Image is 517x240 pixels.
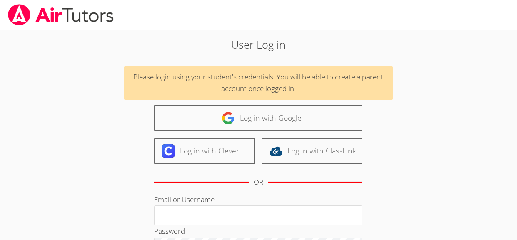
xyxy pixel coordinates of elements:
[269,144,282,158] img: classlink-logo-d6bb404cc1216ec64c9a2012d9dc4662098be43eaf13dc465df04b49fa7ab582.svg
[124,66,393,100] div: Please login using your student's credentials. You will be able to create a parent account once l...
[119,37,398,52] h2: User Log in
[7,4,115,25] img: airtutors_banner-c4298cdbf04f3fff15de1276eac7730deb9818008684d7c2e4769d2f7ddbe033.png
[262,138,362,164] a: Log in with ClassLink
[154,105,362,131] a: Log in with Google
[254,176,263,188] div: OR
[154,195,215,204] label: Email or Username
[162,144,175,158] img: clever-logo-6eab21bc6e7a338710f1a6ff85c0baf02591cd810cc4098c63d3a4b26e2feb20.svg
[154,226,185,236] label: Password
[154,138,255,164] a: Log in with Clever
[222,111,235,125] img: google-logo-50288ca7cdecda66e5e0955fdab243c47b7ad437acaf1139b6f446037453330a.svg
